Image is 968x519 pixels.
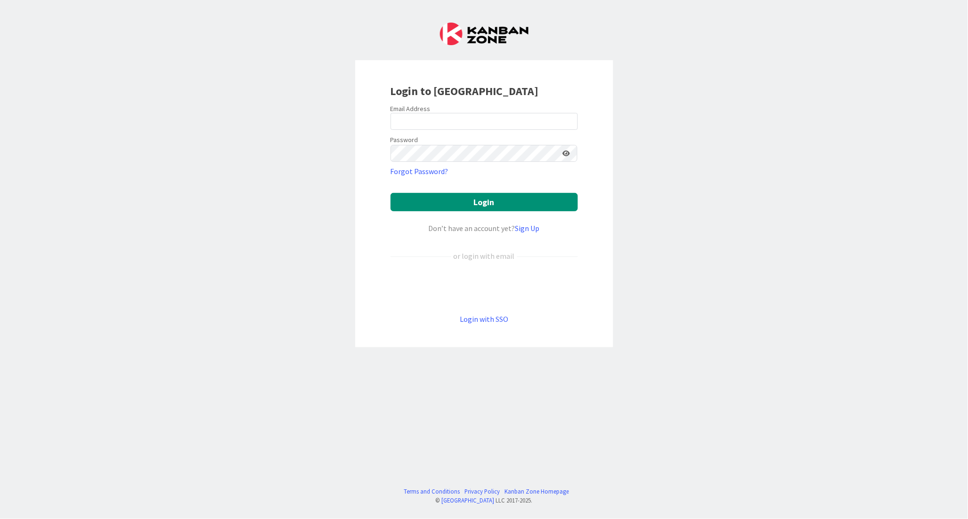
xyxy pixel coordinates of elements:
[391,223,578,234] div: Don’t have an account yet?
[391,84,539,98] b: Login to [GEOGRAPHIC_DATA]
[515,224,540,233] a: Sign Up
[460,314,508,324] a: Login with SSO
[391,135,418,145] label: Password
[386,277,583,298] iframe: Sign in with Google Button
[451,250,517,262] div: or login with email
[399,496,569,505] div: © LLC 2017- 2025 .
[442,496,495,504] a: [GEOGRAPHIC_DATA]
[391,166,448,177] a: Forgot Password?
[391,193,578,211] button: Login
[504,487,569,496] a: Kanban Zone Homepage
[440,23,528,45] img: Kanban Zone
[391,104,431,113] label: Email Address
[464,487,500,496] a: Privacy Policy
[404,487,460,496] a: Terms and Conditions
